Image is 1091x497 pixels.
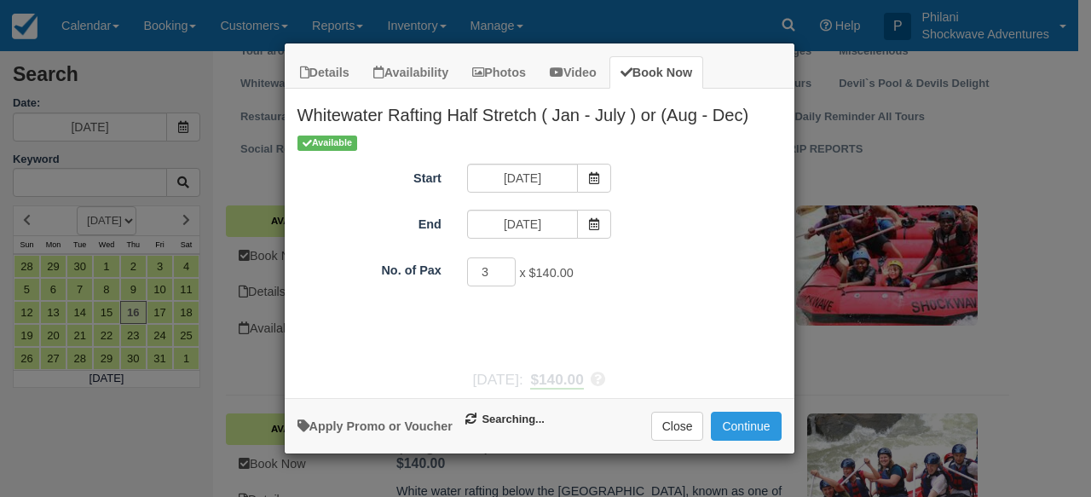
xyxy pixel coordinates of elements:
div: Item Modal [285,89,794,390]
a: Apply Voucher [297,419,453,433]
button: Add to Booking [711,412,781,441]
label: End [285,210,454,234]
h2: Whitewater Rafting Half Stretch ( Jan - July ) or (Aug - Dec) [285,89,794,133]
a: Details [289,56,361,90]
b: $140.00 [530,371,583,390]
a: Video [539,56,608,90]
a: Availability [362,56,459,90]
label: Start [285,164,454,188]
label: No. of Pax [285,256,454,280]
span: Searching... [465,412,545,428]
span: x $140.00 [519,267,573,280]
div: : [285,369,794,390]
button: Close [651,412,704,441]
input: No. of Pax [467,257,517,286]
a: Photos [461,56,537,90]
span: [DATE] [473,371,519,388]
a: Book Now [609,56,703,90]
span: Available [297,136,358,150]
